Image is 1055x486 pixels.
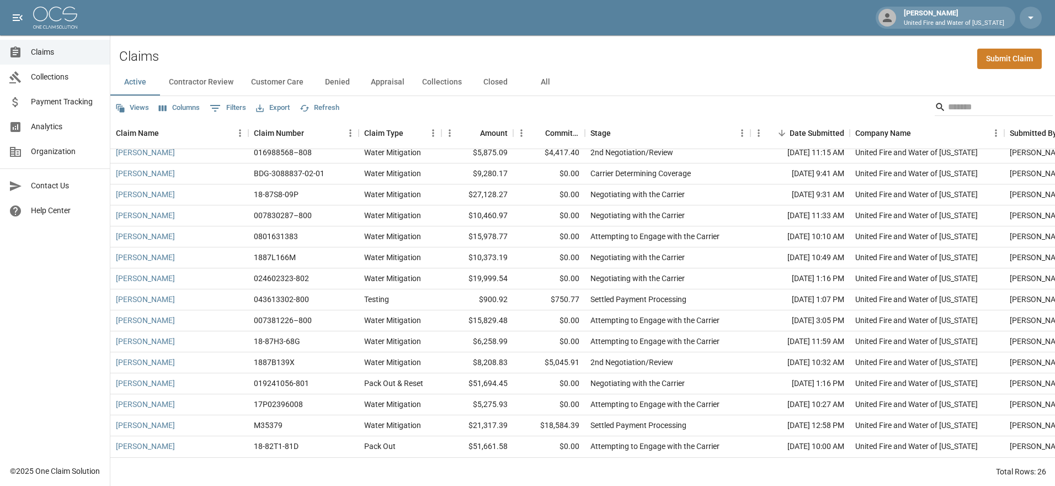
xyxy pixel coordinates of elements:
div: 2nd Negotiation/Review [590,357,673,368]
a: [PERSON_NAME] [116,294,175,305]
div: 019241056-801 [254,378,309,389]
div: Carrier Determining Coverage [590,168,691,179]
div: $5,045.91 [513,352,585,373]
a: [PERSON_NAME] [116,420,175,431]
button: Sort [774,125,790,141]
div: 024602323-802 [254,273,309,284]
div: Committed Amount [545,118,579,149]
div: [PERSON_NAME] [899,8,1009,28]
div: $0.00 [513,310,585,331]
button: Closed [471,69,520,96]
div: United Fire and Water of Louisiana [855,294,978,305]
div: Attempting to Engage with the Carrier [590,315,720,326]
div: [DATE] 9:31 AM [750,184,850,205]
div: [DATE] 10:49 AM [750,247,850,268]
div: United Fire and Water of Louisiana [855,399,978,410]
div: United Fire and Water of Louisiana [855,315,978,326]
div: [DATE] 1:16 PM [750,268,850,289]
a: [PERSON_NAME] [116,378,175,389]
div: Amount [441,118,513,149]
div: United Fire and Water of Louisiana [855,252,978,263]
div: [DATE] 1:16 PM [750,373,850,394]
div: Pack Out & Reset [364,378,423,389]
div: BDG-3088837-02-01 [254,168,324,179]
div: [DATE] 11:59 AM [750,331,850,352]
div: Claim Name [116,118,159,149]
div: United Fire and Water of Louisiana [855,336,978,347]
span: Claims [31,46,101,58]
div: $0.00 [513,331,585,352]
a: [PERSON_NAME] [116,399,175,410]
div: $18,584.39 [513,415,585,436]
div: Search [935,98,1053,118]
button: Sort [530,125,545,141]
button: Export [253,99,292,117]
div: [DATE] 10:10 AM [750,226,850,247]
button: Collections [413,69,471,96]
h2: Claims [119,49,159,65]
div: M35379 [254,420,283,431]
div: Attempting to Engage with the Carrier [590,231,720,242]
button: Menu [513,125,530,141]
div: Water Mitigation [364,189,421,200]
div: [DATE] 1:07 PM [750,289,850,310]
div: $51,661.58 [441,436,513,457]
div: $0.00 [513,436,585,457]
button: Select columns [156,99,203,117]
div: Water Mitigation [364,210,421,221]
button: Sort [304,125,319,141]
button: Menu [232,125,248,141]
div: Negotiating with the Carrier [590,210,685,221]
button: Appraisal [362,69,413,96]
div: 1887L166M [254,252,296,263]
a: [PERSON_NAME] [116,231,175,242]
div: Water Mitigation [364,147,421,158]
button: Menu [342,125,359,141]
div: Testing [364,294,389,305]
span: Help Center [31,205,101,216]
button: Refresh [297,99,342,117]
button: Customer Care [242,69,312,96]
button: Menu [988,125,1004,141]
div: Settled Payment Processing [590,420,686,431]
div: Attempting to Engage with the Carrier [590,441,720,452]
p: United Fire and Water of [US_STATE] [904,19,1004,28]
a: [PERSON_NAME] [116,273,175,284]
div: $0.00 [513,373,585,394]
div: dynamic tabs [110,69,1055,96]
div: Company Name [855,118,911,149]
div: Negotiating with the Carrier [590,378,685,389]
div: 043613302-800 [254,294,309,305]
div: $0.00 [513,247,585,268]
div: $15,978.77 [441,226,513,247]
div: [DATE] 3:05 PM [750,310,850,331]
div: $6,258.99 [441,331,513,352]
div: Claim Name [110,118,248,149]
div: $19,999.54 [441,268,513,289]
div: Stage [590,118,611,149]
div: $10,373.19 [441,247,513,268]
span: Payment Tracking [31,96,101,108]
button: Contractor Review [160,69,242,96]
div: Water Mitigation [364,252,421,263]
div: $900.92 [441,289,513,310]
span: Organization [31,146,101,157]
div: Attempting to Engage with the Carrier [590,399,720,410]
div: $51,694.45 [441,373,513,394]
div: $8,208.83 [441,352,513,373]
div: $4,417.40 [513,142,585,163]
div: Claim Number [248,118,359,149]
div: 18-82T1-81D [254,441,299,452]
button: open drawer [7,7,29,29]
div: $27,128.27 [441,184,513,205]
div: Pack Out [364,441,396,452]
div: 007830287–800 [254,210,312,221]
a: [PERSON_NAME] [116,147,175,158]
div: Total Rows: 26 [996,466,1046,477]
div: United Fire and Water of Louisiana [855,168,978,179]
button: Show filters [207,99,249,117]
a: [PERSON_NAME] [116,336,175,347]
div: United Fire and Water of Louisiana [855,420,978,431]
span: Collections [31,71,101,83]
a: [PERSON_NAME] [116,252,175,263]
